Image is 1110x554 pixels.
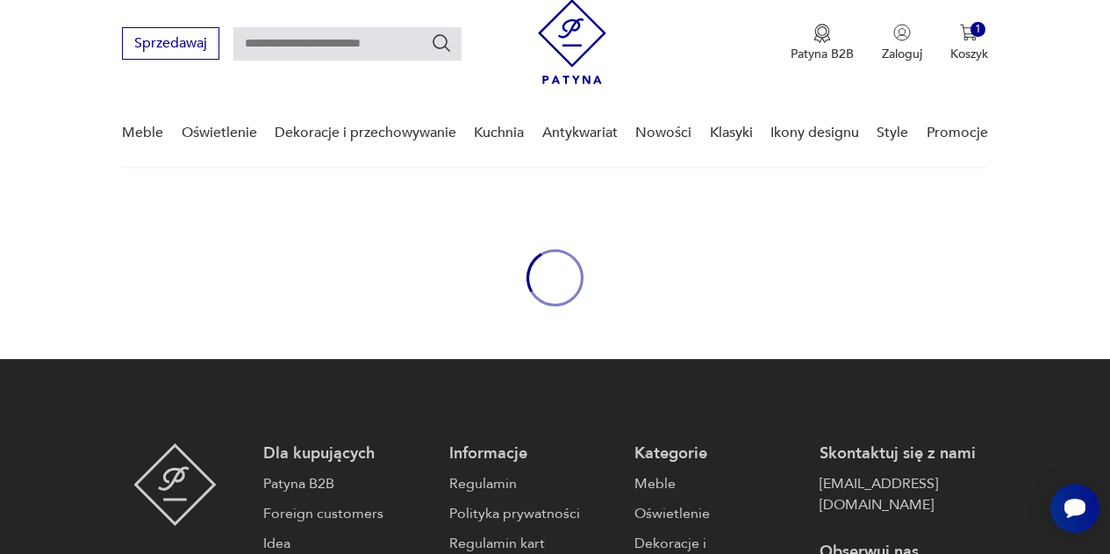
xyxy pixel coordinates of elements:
[927,99,988,167] a: Promocje
[431,32,452,54] button: Szukaj
[122,27,219,60] button: Sprzedawaj
[950,24,988,62] button: 1Koszyk
[263,473,431,494] a: Patyna B2B
[263,503,431,524] a: Foreign customers
[449,443,617,464] p: Informacje
[449,473,617,494] a: Regulamin
[791,24,854,62] a: Ikona medaluPatyna B2B
[263,533,431,554] a: Idea
[635,99,691,167] a: Nowości
[710,99,753,167] a: Klasyki
[182,99,257,167] a: Oświetlenie
[882,46,922,62] p: Zaloguj
[813,24,831,43] img: Ikona medalu
[634,503,802,524] a: Oświetlenie
[634,443,802,464] p: Kategorie
[960,24,978,41] img: Ikona koszyka
[877,99,908,167] a: Style
[770,99,859,167] a: Ikony designu
[275,99,456,167] a: Dekoracje i przechowywanie
[263,443,431,464] p: Dla kupujących
[791,46,854,62] p: Patyna B2B
[122,99,163,167] a: Meble
[950,46,988,62] p: Koszyk
[1050,484,1099,533] iframe: Smartsupp widget button
[634,473,802,494] a: Meble
[133,443,217,526] img: Patyna - sklep z meblami i dekoracjami vintage
[542,99,618,167] a: Antykwariat
[820,473,987,515] a: [EMAIL_ADDRESS][DOMAIN_NAME]
[882,24,922,62] button: Zaloguj
[970,22,985,37] div: 1
[791,24,854,62] button: Patyna B2B
[474,99,524,167] a: Kuchnia
[893,24,911,41] img: Ikonka użytkownika
[820,443,987,464] p: Skontaktuj się z nami
[122,39,219,51] a: Sprzedawaj
[449,503,617,524] a: Polityka prywatności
